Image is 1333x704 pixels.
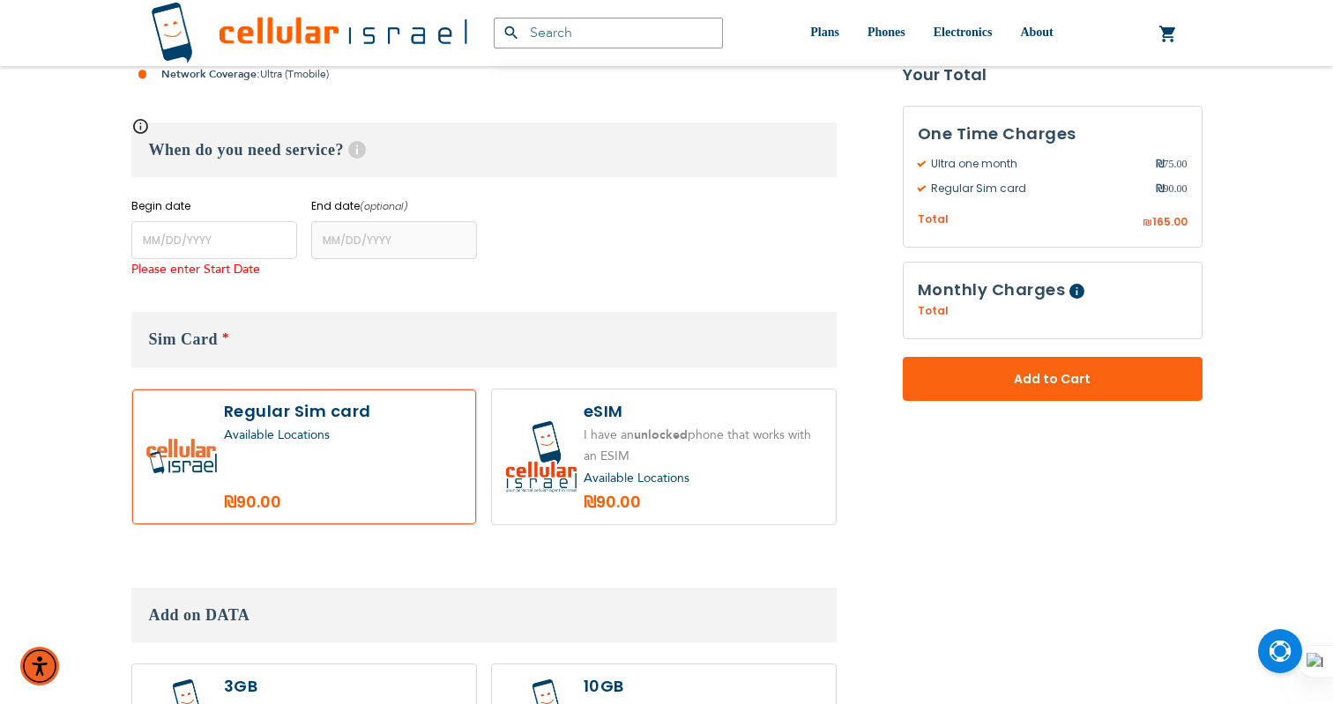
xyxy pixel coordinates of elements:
label: End date [311,198,477,214]
span: Sim Card [149,330,219,348]
img: Cellular Israel Logo [151,2,467,64]
span: About [1020,26,1053,39]
a: Available Locations [584,470,689,486]
span: ₪ [1143,215,1152,231]
h3: When do you need service? [131,122,837,177]
span: Ultra one month [918,156,1156,172]
div: Please enter Start Date [131,259,297,281]
a: Available Locations [224,426,330,443]
span: Monthly Charges [918,279,1066,301]
span: 90.00 [1156,181,1188,196]
button: Add to Cart [903,358,1203,402]
span: Help [348,141,366,159]
span: Electronics [934,26,993,39]
span: Total [918,211,949,228]
span: Phones [868,26,905,39]
span: Regular Sim card [918,181,1156,196]
span: 75.00 [1156,156,1188,172]
h3: One Time Charges [918,121,1188,147]
strong: Network Coverage: [161,67,260,81]
span: Total [918,304,949,320]
span: Add on DATA [149,606,250,624]
span: ₪ [1156,156,1164,172]
span: Plans [810,26,839,39]
li: Ultra (Tmobile) [131,61,837,87]
div: Accessibility Menu [20,647,59,685]
span: 165.00 [1152,214,1188,229]
input: Search [494,18,723,48]
span: ₪ [1156,181,1164,196]
label: Begin date [131,198,297,214]
i: (optional) [360,199,408,213]
input: MM/DD/YYYY [311,221,477,259]
span: Add to Cart [961,370,1144,389]
strong: Your Total [903,62,1203,88]
span: Help [1069,285,1084,300]
input: MM/DD/YYYY [131,221,297,259]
